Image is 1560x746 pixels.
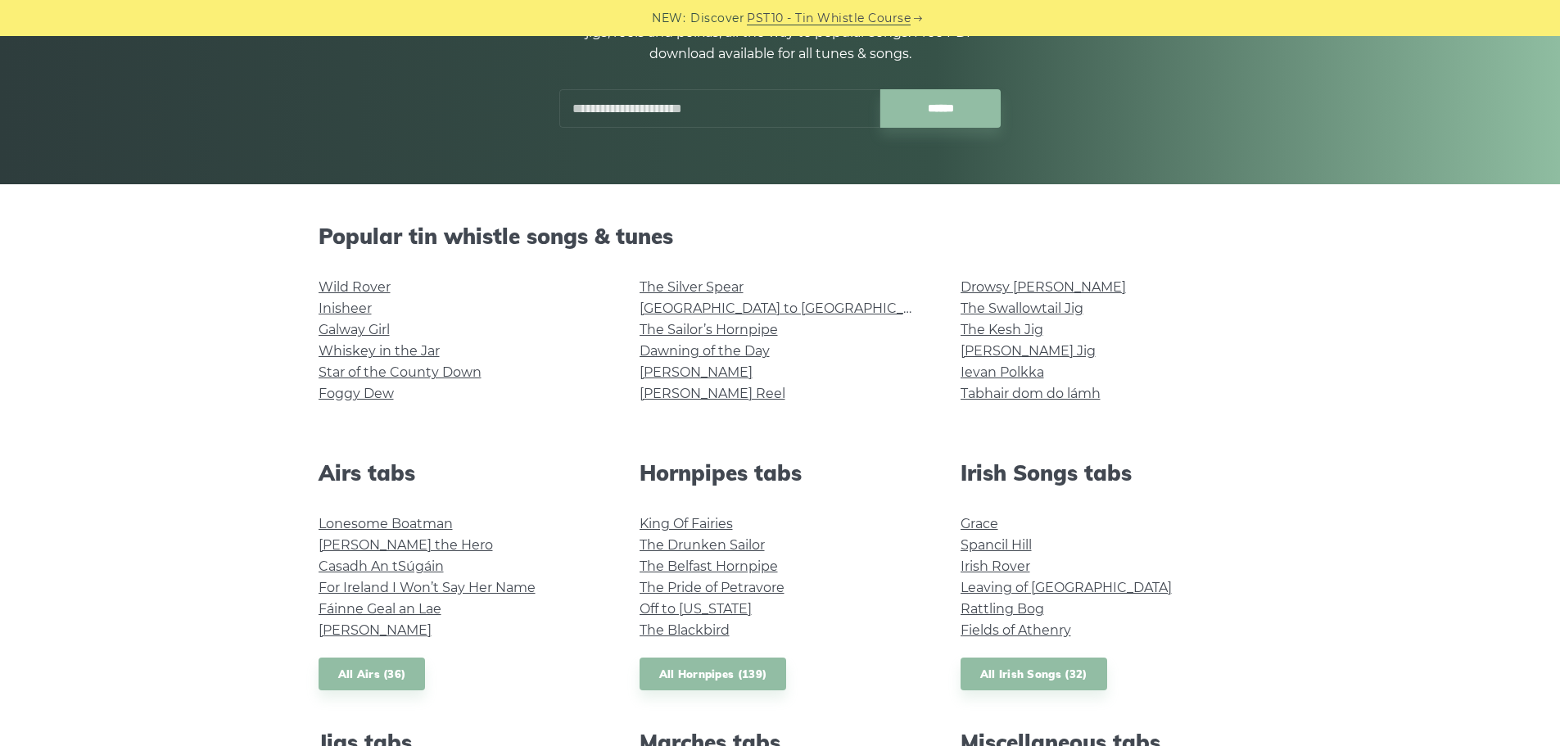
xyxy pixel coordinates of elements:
a: The Sailor’s Hornpipe [640,322,778,337]
a: Drowsy [PERSON_NAME] [961,279,1126,295]
a: The Pride of Petravore [640,580,785,595]
a: Galway Girl [319,322,390,337]
a: Spancil Hill [961,537,1032,553]
a: Ievan Polkka [961,364,1044,380]
a: The Blackbird [640,622,730,638]
a: The Kesh Jig [961,322,1043,337]
a: Star of the County Down [319,364,482,380]
a: King Of Fairies [640,516,733,531]
a: All Hornpipes (139) [640,658,787,691]
a: [PERSON_NAME] Jig [961,343,1096,359]
h2: Irish Songs tabs [961,460,1242,486]
a: Lonesome Boatman [319,516,453,531]
a: All Airs (36) [319,658,426,691]
h2: Hornpipes tabs [640,460,921,486]
h2: Popular tin whistle songs & tunes [319,224,1242,249]
span: Discover [690,9,744,28]
a: Tabhair dom do lámh [961,386,1101,401]
a: Foggy Dew [319,386,394,401]
a: Wild Rover [319,279,391,295]
a: Grace [961,516,998,531]
a: Dawning of the Day [640,343,770,359]
a: [PERSON_NAME] [319,622,432,638]
span: NEW: [652,9,685,28]
a: Fields of Athenry [961,622,1071,638]
a: Rattling Bog [961,601,1044,617]
a: Fáinne Geal an Lae [319,601,441,617]
a: [PERSON_NAME] [640,364,753,380]
a: The Silver Spear [640,279,744,295]
a: For Ireland I Won’t Say Her Name [319,580,536,595]
a: The Drunken Sailor [640,537,765,553]
a: [PERSON_NAME] Reel [640,386,785,401]
a: Leaving of [GEOGRAPHIC_DATA] [961,580,1172,595]
a: PST10 - Tin Whistle Course [747,9,911,28]
a: Inisheer [319,301,372,316]
a: All Irish Songs (32) [961,658,1107,691]
a: The Belfast Hornpipe [640,558,778,574]
a: Whiskey in the Jar [319,343,440,359]
a: [GEOGRAPHIC_DATA] to [GEOGRAPHIC_DATA] [640,301,942,316]
a: [PERSON_NAME] the Hero [319,537,493,553]
a: Irish Rover [961,558,1030,574]
h2: Airs tabs [319,460,600,486]
a: Casadh An tSúgáin [319,558,444,574]
a: The Swallowtail Jig [961,301,1083,316]
a: Off to [US_STATE] [640,601,752,617]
